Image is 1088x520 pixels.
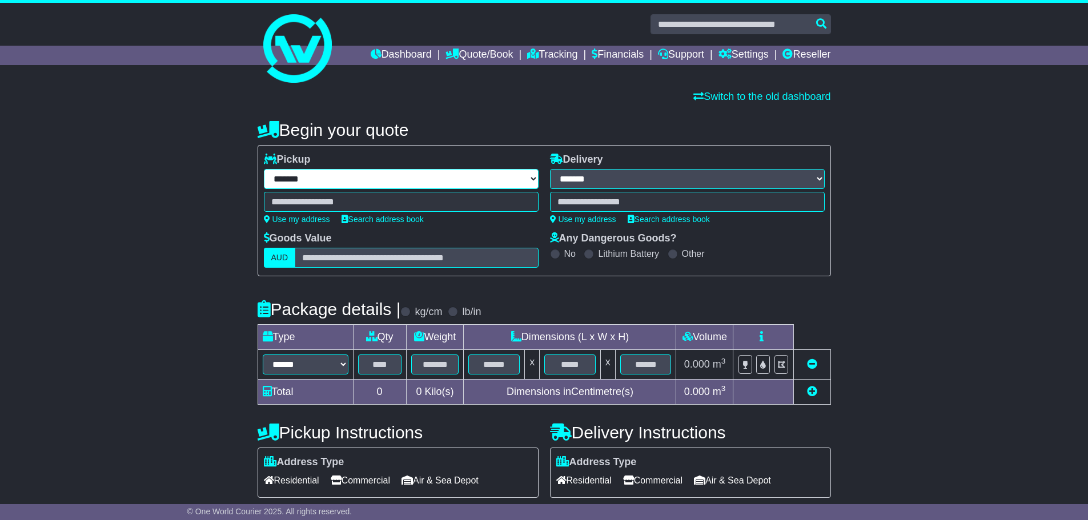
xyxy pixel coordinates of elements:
[342,215,424,224] a: Search address book
[353,380,406,405] td: 0
[258,325,353,350] td: Type
[258,300,401,319] h4: Package details |
[628,215,710,224] a: Search address book
[445,46,513,65] a: Quote/Book
[264,215,330,224] a: Use my address
[600,350,615,380] td: x
[371,46,432,65] a: Dashboard
[264,154,311,166] label: Pickup
[550,154,603,166] label: Delivery
[264,456,344,469] label: Address Type
[658,46,704,65] a: Support
[564,248,576,259] label: No
[402,471,479,489] span: Air & Sea Depot
[694,471,771,489] span: Air & Sea Depot
[258,380,353,405] td: Total
[807,358,817,370] a: Remove this item
[721,357,726,365] sup: 3
[550,423,831,442] h4: Delivery Instructions
[527,46,577,65] a: Tracking
[264,248,296,268] label: AUD
[556,456,637,469] label: Address Type
[415,306,442,319] label: kg/cm
[525,350,540,380] td: x
[684,386,710,397] span: 0.000
[550,215,616,224] a: Use my address
[693,91,830,102] a: Switch to the old dashboard
[556,471,612,489] span: Residential
[464,325,676,350] td: Dimensions (L x W x H)
[807,386,817,397] a: Add new item
[623,471,682,489] span: Commercial
[406,380,464,405] td: Kilo(s)
[416,386,421,397] span: 0
[550,232,677,245] label: Any Dangerous Goods?
[258,120,831,139] h4: Begin your quote
[713,386,726,397] span: m
[684,358,710,370] span: 0.000
[462,306,481,319] label: lb/in
[258,423,539,442] h4: Pickup Instructions
[718,46,769,65] a: Settings
[331,471,390,489] span: Commercial
[406,325,464,350] td: Weight
[682,248,705,259] label: Other
[713,358,726,370] span: m
[598,248,659,259] label: Lithium Battery
[676,325,733,350] td: Volume
[592,46,644,65] a: Financials
[187,507,352,516] span: © One World Courier 2025. All rights reserved.
[721,384,726,393] sup: 3
[464,380,676,405] td: Dimensions in Centimetre(s)
[782,46,830,65] a: Reseller
[264,471,319,489] span: Residential
[264,232,332,245] label: Goods Value
[353,325,406,350] td: Qty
